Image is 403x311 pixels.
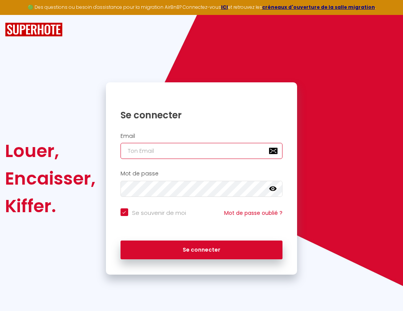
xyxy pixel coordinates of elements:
[224,209,282,217] a: Mot de passe oublié ?
[121,170,283,177] h2: Mot de passe
[5,165,96,192] div: Encaisser,
[121,143,283,159] input: Ton Email
[121,241,283,260] button: Se connecter
[121,133,283,139] h2: Email
[5,192,96,220] div: Kiffer.
[121,109,283,121] h1: Se connecter
[262,4,375,10] a: créneaux d'ouverture de la salle migration
[6,3,29,26] button: Ouvrir le widget de chat LiveChat
[5,137,96,165] div: Louer,
[5,23,63,37] img: SuperHote logo
[221,4,228,10] a: ICI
